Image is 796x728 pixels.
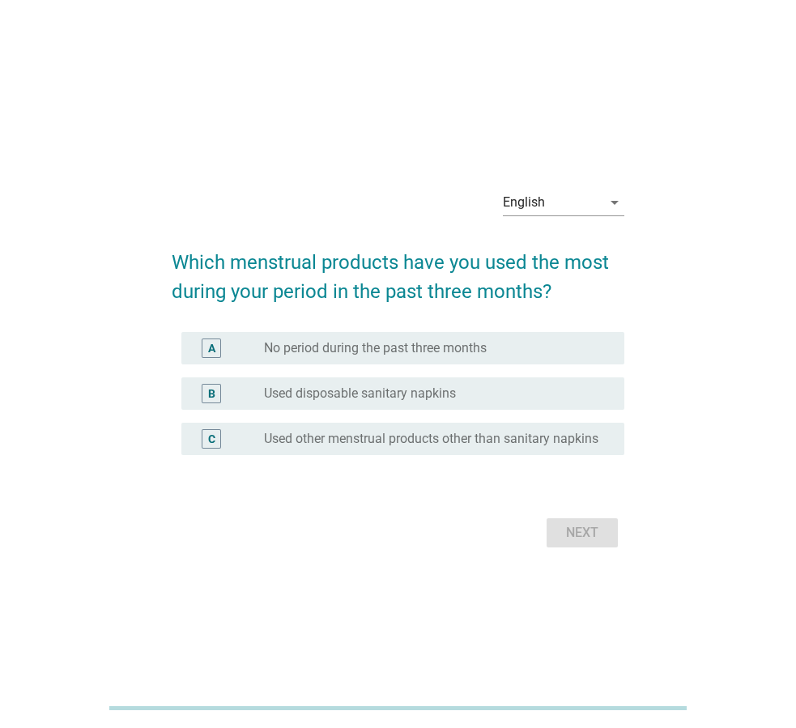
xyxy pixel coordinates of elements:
div: English [503,195,545,210]
div: A [208,339,215,356]
i: arrow_drop_down [605,193,624,212]
div: C [208,430,215,447]
label: No period during the past three months [264,340,487,356]
label: Used other menstrual products other than sanitary napkins [264,431,598,447]
h2: Which menstrual products have you used the most during your period in the past three months? [172,232,624,306]
div: B [208,385,215,402]
label: Used disposable sanitary napkins [264,385,456,402]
